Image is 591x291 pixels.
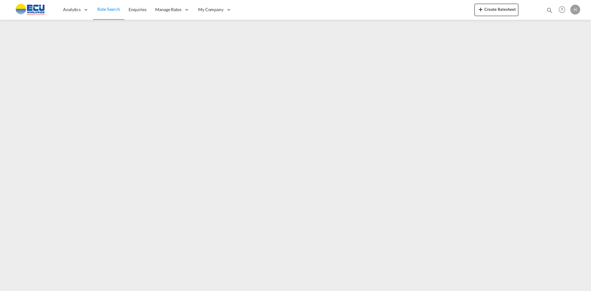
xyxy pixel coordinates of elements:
[570,5,580,15] div: H
[546,7,553,14] md-icon: icon-magnify
[97,6,120,12] span: Rate Search
[477,6,484,13] md-icon: icon-plus 400-fg
[9,3,51,17] img: 6cccb1402a9411edb762cf9624ab9cda.png
[474,4,518,16] button: icon-plus 400-fgCreate Ratesheet
[557,4,567,15] span: Help
[546,7,553,16] div: icon-magnify
[63,6,81,13] span: Analytics
[155,6,181,13] span: Manage Rates
[557,4,570,15] div: Help
[198,6,223,13] span: My Company
[129,7,147,12] span: Enquiries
